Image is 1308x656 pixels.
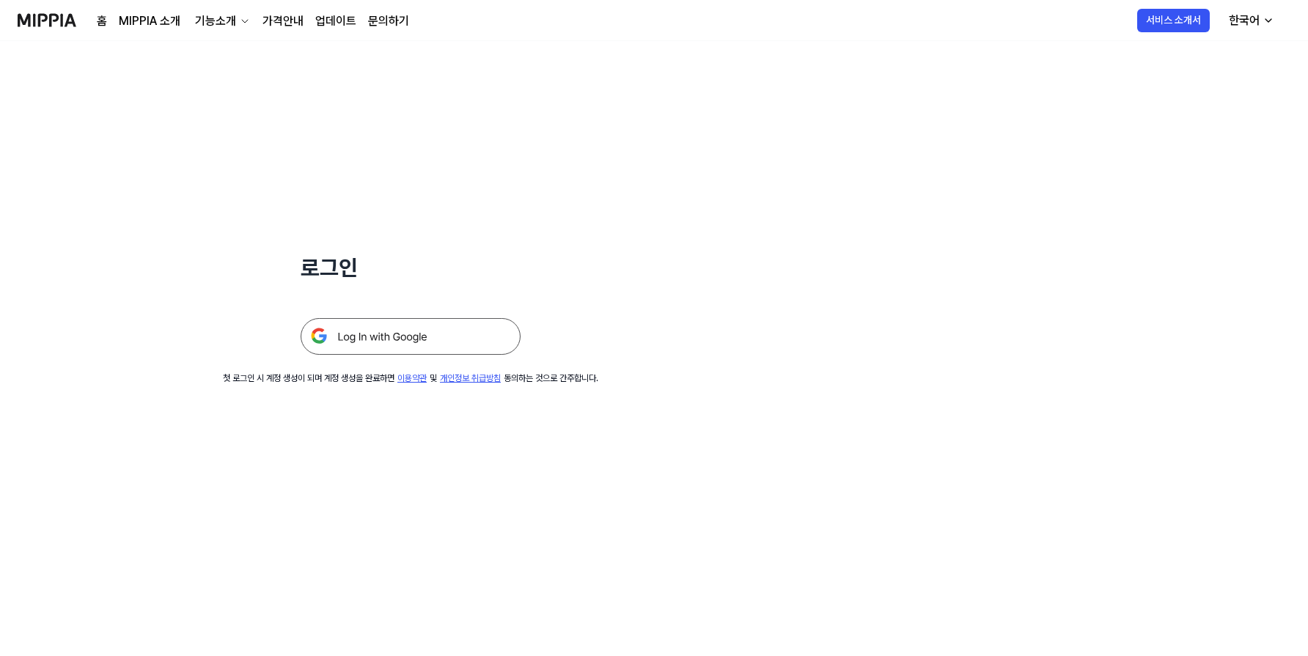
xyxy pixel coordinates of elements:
a: 문의하기 [368,12,409,30]
div: 한국어 [1226,12,1263,29]
div: 첫 로그인 시 계정 생성이 되며 계정 생성을 완료하면 및 동의하는 것으로 간주합니다. [223,372,598,385]
a: 홈 [97,12,107,30]
a: 가격안내 [262,12,304,30]
button: 기능소개 [192,12,251,30]
button: 서비스 소개서 [1137,9,1210,32]
h1: 로그인 [301,252,521,283]
div: 기능소개 [192,12,239,30]
img: 구글 로그인 버튼 [301,318,521,355]
a: MIPPIA 소개 [119,12,180,30]
a: 이용약관 [397,373,427,383]
button: 한국어 [1217,6,1283,35]
a: 업데이트 [315,12,356,30]
a: 개인정보 취급방침 [440,373,501,383]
